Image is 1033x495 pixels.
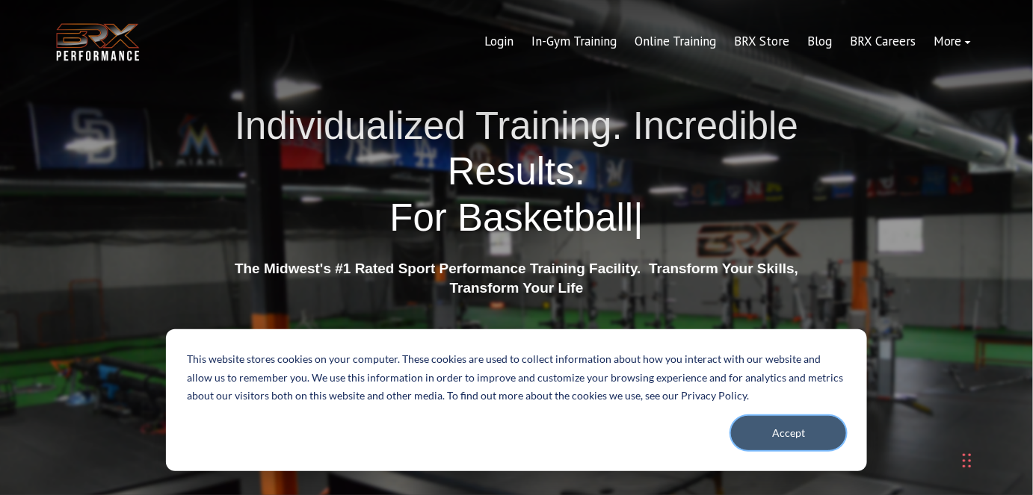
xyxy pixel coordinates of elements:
[475,24,980,60] div: Navigation Menu
[626,24,725,60] a: Online Training
[821,334,1033,495] iframe: Chat Widget
[475,24,522,60] a: Login
[633,196,643,239] span: |
[235,261,798,296] strong: The Midwest's #1 Rated Sport Performance Training Facility. Transform Your Skills, Transform Your...
[725,24,798,60] a: BRX Store
[166,329,867,471] div: Cookie banner
[522,24,626,60] a: In-Gym Training
[731,416,846,450] button: Accept
[53,19,143,65] img: BRX Transparent Logo-2
[925,24,980,60] a: More
[229,103,804,240] h1: Individualized Training. Incredible Results.
[841,24,925,60] a: BRX Careers
[389,196,633,239] span: For Basketball
[187,350,846,405] p: This website stores cookies on your computer. These cookies are used to collect information about...
[798,24,841,60] a: Blog
[963,438,972,483] div: Drag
